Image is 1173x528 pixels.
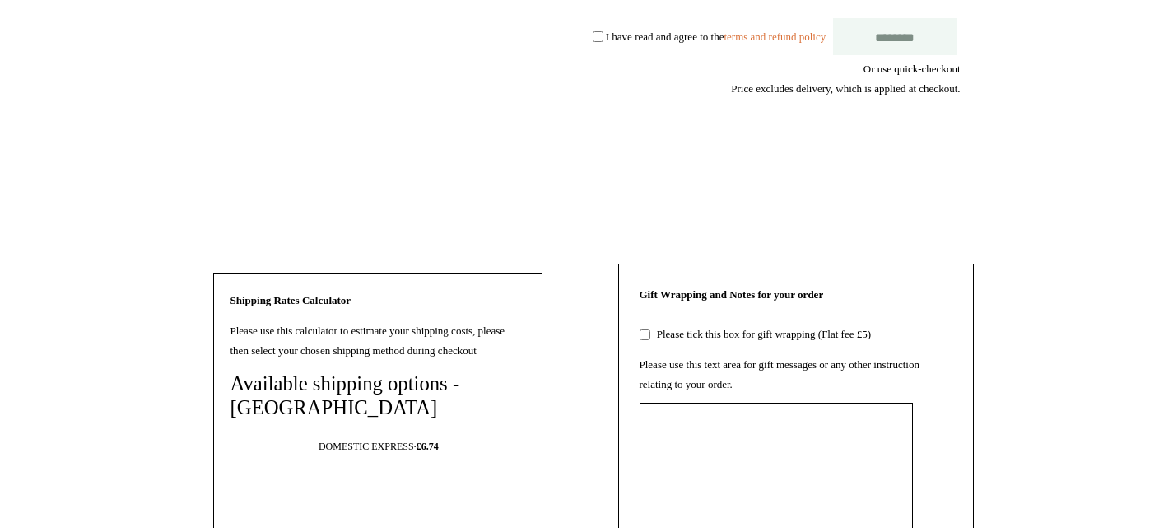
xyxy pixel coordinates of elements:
[724,30,826,42] a: terms and refund policy
[640,288,824,301] strong: Gift Wrapping and Notes for your order
[213,79,961,99] div: Price excludes delivery, which is applied at checkout.
[653,328,871,340] label: Please tick this box for gift wrapping (Flat fee £5)
[230,371,525,420] h4: Available shipping options - [GEOGRAPHIC_DATA]
[837,158,961,203] iframe: PayPal-paypal
[213,59,961,99] div: Or use quick-checkout
[640,358,919,390] label: Please use this text area for gift messages or any other instruction relating to your order.
[230,294,351,306] strong: Shipping Rates Calculator
[606,30,826,42] label: I have read and agree to the
[230,321,525,361] p: Please use this calculator to estimate your shipping costs, please then select your chosen shippi...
